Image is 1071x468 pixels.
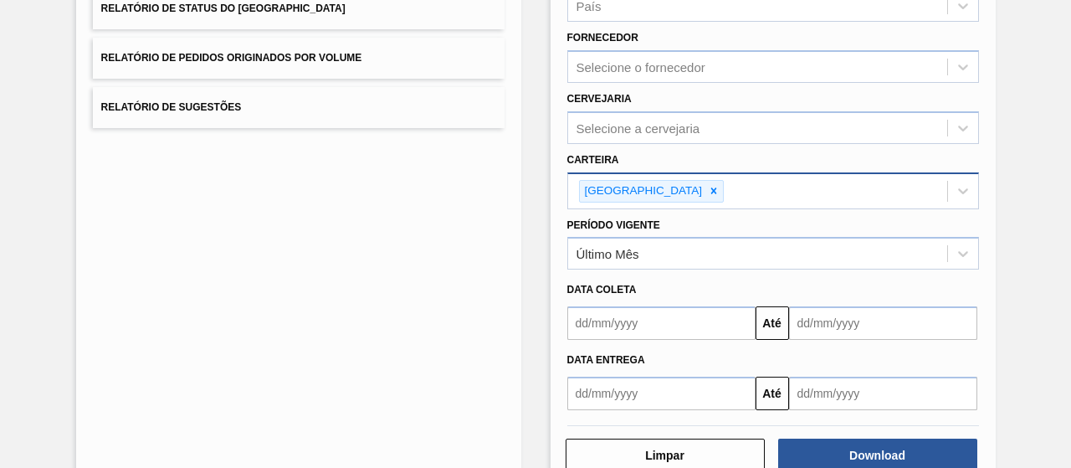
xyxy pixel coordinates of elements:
span: Data coleta [567,284,637,296]
div: Último Mês [576,247,639,261]
label: Carteira [567,154,619,166]
span: Data entrega [567,354,645,366]
input: dd/mm/yyyy [567,306,756,340]
input: dd/mm/yyyy [789,377,977,410]
button: Até [756,306,789,340]
button: Relatório de Pedidos Originados por Volume [93,38,505,79]
div: [GEOGRAPHIC_DATA] [580,181,705,202]
label: Período Vigente [567,219,660,231]
span: Relatório de Pedidos Originados por Volume [101,52,362,64]
label: Cervejaria [567,93,632,105]
button: Até [756,377,789,410]
label: Fornecedor [567,32,638,44]
input: dd/mm/yyyy [567,377,756,410]
div: Selecione a cervejaria [576,121,700,135]
span: Relatório de Sugestões [101,101,242,113]
button: Relatório de Sugestões [93,87,505,128]
div: Selecione o fornecedor [576,60,705,75]
span: Relatório de Status do [GEOGRAPHIC_DATA] [101,3,346,14]
input: dd/mm/yyyy [789,306,977,340]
